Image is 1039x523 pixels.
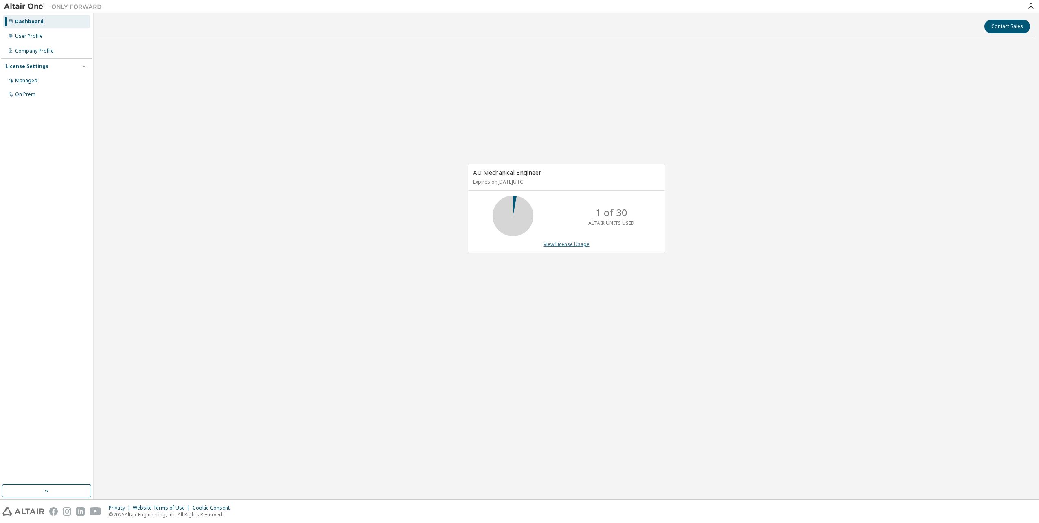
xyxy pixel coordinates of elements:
[109,511,235,518] p: © 2025 Altair Engineering, Inc. All Rights Reserved.
[15,48,54,54] div: Company Profile
[596,206,627,220] p: 1 of 30
[984,20,1030,33] button: Contact Sales
[90,507,101,516] img: youtube.svg
[544,241,590,248] a: View License Usage
[15,77,37,84] div: Managed
[133,505,193,511] div: Website Terms of Use
[109,505,133,511] div: Privacy
[15,18,44,25] div: Dashboard
[473,168,541,176] span: AU Mechanical Engineer
[193,505,235,511] div: Cookie Consent
[49,507,58,516] img: facebook.svg
[473,178,658,185] p: Expires on [DATE] UTC
[63,507,71,516] img: instagram.svg
[4,2,106,11] img: Altair One
[5,63,48,70] div: License Settings
[15,33,43,40] div: User Profile
[588,220,635,226] p: ALTAIR UNITS USED
[15,91,35,98] div: On Prem
[76,507,85,516] img: linkedin.svg
[2,507,44,516] img: altair_logo.svg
